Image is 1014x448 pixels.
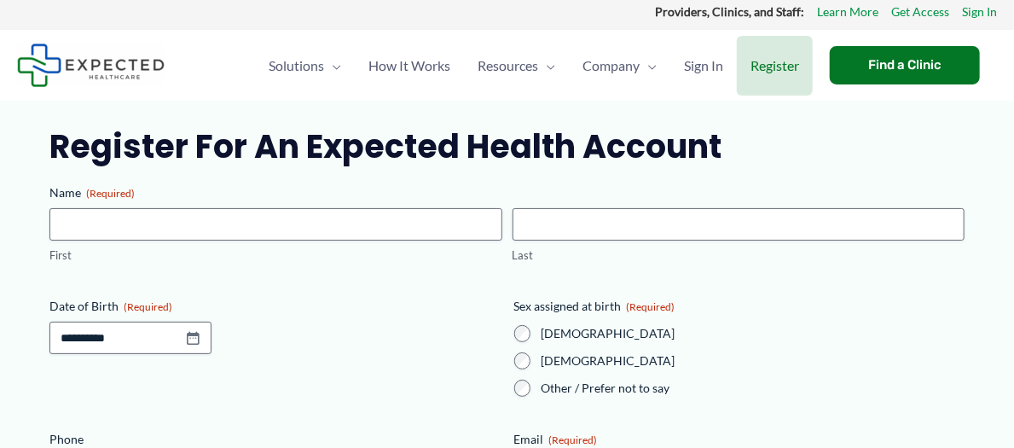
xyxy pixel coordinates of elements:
[542,325,965,342] label: [DEMOGRAPHIC_DATA]
[542,352,965,369] label: [DEMOGRAPHIC_DATA]
[124,300,172,313] span: (Required)
[49,247,501,264] label: First
[269,36,324,96] span: Solutions
[355,36,464,96] a: How It Works
[891,1,949,23] a: Get Access
[255,36,813,96] nav: Primary Site Navigation
[49,125,964,167] h2: Register for an Expected Health Account
[478,36,538,96] span: Resources
[513,247,965,264] label: Last
[549,433,598,446] span: (Required)
[464,36,569,96] a: ResourcesMenu Toggle
[750,36,799,96] span: Register
[962,1,997,23] a: Sign In
[670,36,737,96] a: Sign In
[655,4,804,19] strong: Providers, Clinics, and Staff:
[684,36,723,96] span: Sign In
[627,300,675,313] span: (Required)
[582,36,640,96] span: Company
[17,44,165,87] img: Expected Healthcare Logo - side, dark font, small
[569,36,670,96] a: CompanyMenu Toggle
[255,36,355,96] a: SolutionsMenu Toggle
[86,187,135,200] span: (Required)
[514,298,675,315] legend: Sex assigned at birth
[368,36,450,96] span: How It Works
[542,380,965,397] label: Other / Prefer not to say
[49,298,500,315] label: Date of Birth
[49,431,500,448] label: Phone
[538,36,555,96] span: Menu Toggle
[324,36,341,96] span: Menu Toggle
[830,46,980,84] a: Find a Clinic
[737,36,813,96] a: Register
[817,1,878,23] a: Learn More
[49,184,135,201] legend: Name
[514,431,965,448] label: Email
[640,36,657,96] span: Menu Toggle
